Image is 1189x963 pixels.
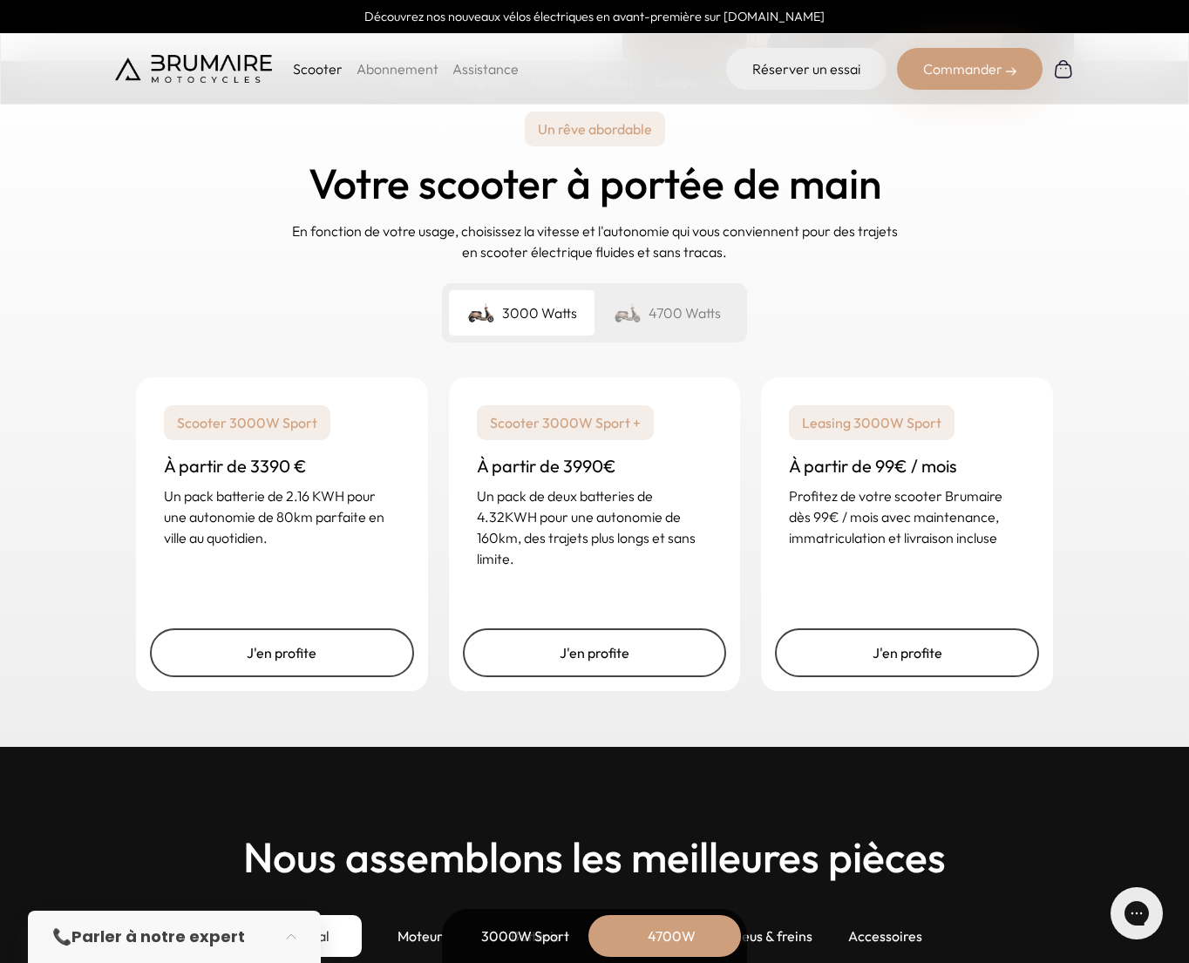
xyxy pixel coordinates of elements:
[455,915,594,957] div: 3000W Sport
[115,55,272,83] img: Brumaire Motocycles
[164,454,400,478] h3: À partir de 3390 €
[1006,66,1016,77] img: right-arrow-2.png
[463,628,727,677] a: J'en profite
[789,485,1025,548] p: Profitez de votre scooter Brumaire dès 99€ / mois avec maintenance, immatriculation et livraison ...
[164,405,330,440] p: Scooter 3000W Sport
[309,160,881,207] h2: Votre scooter à portée de main
[452,60,519,78] a: Assistance
[477,405,654,440] p: Scooter 3000W Sport +
[293,58,343,79] p: Scooter
[789,405,955,440] p: Leasing 3000W Sport
[1053,58,1074,79] img: Panier
[477,454,713,478] h3: À partir de 3990€
[477,485,713,569] p: Un pack de deux batteries de 4.32KWH pour une autonomie de 160km, des trajets plus longs et sans ...
[525,112,665,146] p: Un rêve abordable
[601,915,741,957] div: 4700W
[449,290,594,336] div: 3000 Watts
[594,290,740,336] div: 4700 Watts
[1102,881,1172,946] iframe: Gorgias live chat messenger
[775,628,1039,677] a: J'en profite
[357,60,438,78] a: Abonnement
[150,628,414,677] a: J'en profite
[289,220,900,262] p: En fonction de votre usage, choisissez la vitesse et l'autonomie qui vous conviennent pour des tr...
[726,48,887,90] a: Réserver un essai
[710,915,826,957] div: Pneus & freins
[243,834,946,880] h2: Nous assemblons les meilleures pièces
[362,915,478,957] div: Moteur
[897,48,1043,90] div: Commander
[164,485,400,548] p: Un pack batterie de 2.16 KWH pour une autonomie de 80km parfaite en ville au quotidien.
[789,454,1025,478] h3: À partir de 99€ / mois
[827,915,943,957] div: Accessoires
